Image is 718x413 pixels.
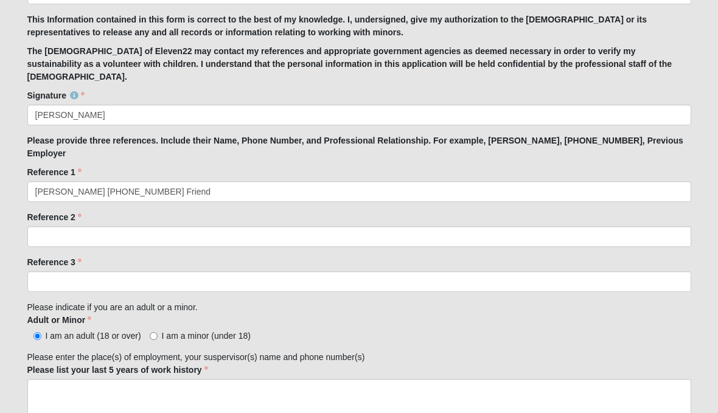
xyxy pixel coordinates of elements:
strong: The [DEMOGRAPHIC_DATA] of Eleven22 may contact my references and appropriate government agencies ... [27,46,672,82]
label: Adult or Minor [27,314,92,326]
label: Reference 1 [27,166,82,178]
input: I am a minor (under 18) [150,332,158,340]
span: I am a minor (under 18) [162,331,251,341]
span: I am an adult (18 or over) [46,331,141,341]
label: Reference 2 [27,211,82,223]
label: Reference 3 [27,256,82,268]
label: Please list your last 5 years of work history [27,364,208,376]
input: I am an adult (18 or over) [33,332,41,340]
strong: This Information contained in this form is correct to the best of my knowledge. I, undersigned, g... [27,15,647,37]
label: Signature [27,89,85,102]
strong: Please provide three references. Include their Name, Phone Number, and Professional Relationship.... [27,136,683,158]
